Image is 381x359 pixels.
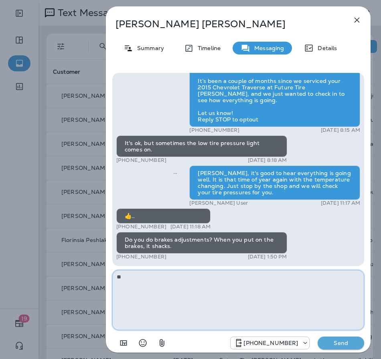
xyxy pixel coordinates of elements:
p: [DATE] 1:50 PM [248,254,287,260]
p: Timeline [194,45,221,51]
button: Add in a premade template [116,335,132,351]
div: It's ok, but sometimes the low tire pressure light comes on. [116,135,287,157]
div: 👍.. [116,208,211,224]
div: Hi [PERSON_NAME], It’s been a couple of months since we serviced your 2015 Chevrolet Traverse at ... [189,61,360,127]
p: [PHONE_NUMBER] [116,254,166,260]
p: [DATE] 8:18 AM [248,157,287,163]
div: Do you do brakes adjustments? When you put on the brakes, it shacks. [116,232,287,254]
p: Messaging [250,45,284,51]
p: [PERSON_NAME] User [189,200,248,206]
p: [PHONE_NUMBER] [243,340,298,346]
button: Select an emoji [135,335,151,351]
div: [PERSON_NAME], it's good to hear everything is going well. It is that time of year again with the... [189,165,360,200]
p: Details [314,45,337,51]
p: Summary [133,45,164,51]
p: [DATE] 8:15 AM [321,127,360,133]
p: [PHONE_NUMBER] [116,157,166,163]
div: +1 (928) 232-1970 [231,338,309,348]
span: Sent [173,169,177,176]
p: [PHONE_NUMBER] [189,127,239,133]
p: Send [324,339,358,347]
p: [PERSON_NAME] [PERSON_NAME] [116,18,334,30]
button: Send [318,337,364,349]
p: [DATE] 11:17 AM [321,200,360,206]
p: [DATE] 11:18 AM [170,224,211,230]
p: [PHONE_NUMBER] [116,224,166,230]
